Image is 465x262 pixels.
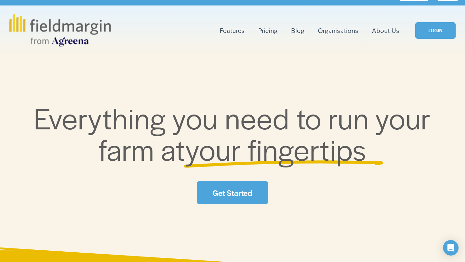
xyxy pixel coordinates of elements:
[185,128,367,169] span: your fingertips
[34,97,438,169] span: Everything you need to run your farm at
[318,25,358,36] a: Organisations
[197,181,268,204] a: Get Started
[220,26,245,35] span: Features
[443,240,459,256] div: Open Intercom Messenger
[415,22,456,39] a: LOGIN
[220,25,245,36] a: folder dropdown
[291,25,305,36] a: Blog
[372,25,399,36] a: About Us
[258,25,278,36] a: Pricing
[9,14,111,46] img: fieldmargin.com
